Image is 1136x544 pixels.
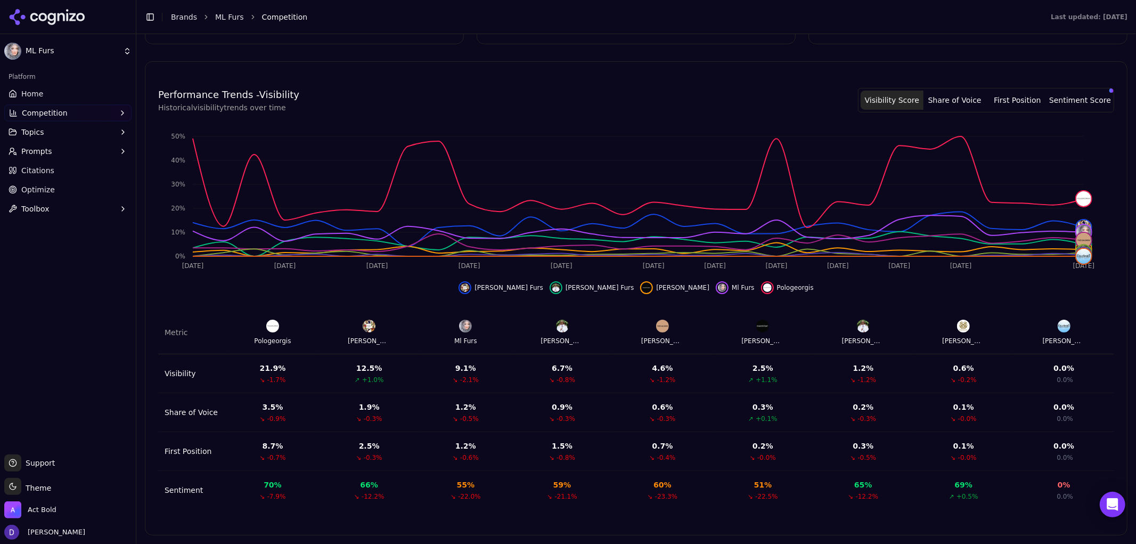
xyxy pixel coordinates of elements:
span: -0.8% [557,453,575,462]
span: Topics [21,127,44,137]
span: -0.3% [657,415,676,423]
div: 4.6 % [652,363,673,374]
img: Kaufman Furs [857,320,870,332]
span: ↘ [354,492,359,501]
div: 0.3 % [753,402,773,412]
div: [PERSON_NAME] Furs [348,337,390,345]
td: Share of Voice [158,393,226,432]
div: 65 % [854,480,872,490]
img: pologeorgis [1076,191,1091,206]
div: 0.1 % [953,402,974,412]
span: ↘ [451,492,456,501]
span: [PERSON_NAME] [23,527,85,537]
div: 0.3 % [853,441,873,451]
span: ↗ [748,415,754,423]
span: Competition [22,108,68,118]
div: 59 % [553,480,571,490]
span: ↘ [260,376,265,384]
p: Historical visibility trends over time [158,102,299,113]
span: Prompts [21,146,52,157]
tspan: [DATE] [704,263,726,270]
span: -0.0% [757,453,776,462]
span: Optimize [21,184,55,195]
img: Marc Kaufman Furs [556,320,569,332]
span: ↗ [949,492,954,501]
div: [PERSON_NAME] [942,337,985,345]
button: Sentiment Score [1049,91,1112,110]
div: 0.6 % [652,402,673,412]
tspan: [DATE] [274,263,296,270]
span: ↘ [951,453,956,462]
tspan: [DATE] [766,263,788,270]
span: -0.5% [857,453,876,462]
div: 1.2 % [455,441,476,451]
button: Topics [4,124,132,141]
tspan: [DATE] [950,263,972,270]
img: Henig Furs [363,320,375,332]
img: Gorsuch [957,320,970,332]
span: ↘ [650,453,655,462]
div: 12.5 % [356,363,382,374]
div: 60 % [653,480,672,490]
div: 1.9 % [359,402,380,412]
div: [PERSON_NAME] Sport [1043,337,1085,345]
span: -0.9% [267,415,286,423]
span: ↘ [453,415,458,423]
div: Ml Furs [454,337,477,345]
div: 1.2 % [853,363,873,374]
span: ↘ [260,492,265,501]
div: 0.9 % [552,402,573,412]
img: kaufman furs [1076,245,1091,260]
div: [PERSON_NAME] Furs [842,337,885,345]
div: 3.5 % [263,402,283,412]
span: ↘ [748,492,753,501]
span: ↘ [650,376,655,384]
img: cole sport [1076,249,1091,264]
a: Optimize [4,181,132,198]
button: Toolbox [4,200,132,217]
span: Home [21,88,43,99]
span: ↘ [260,453,265,462]
div: 1.2 % [455,402,476,412]
tspan: [DATE] [459,263,480,270]
button: Hide pologeorgis data [761,281,814,294]
img: ML Furs [4,43,21,60]
span: -0.0% [958,415,977,423]
button: Hide marc kaufman furs data [550,281,634,294]
tspan: [DATE] [366,263,388,270]
img: maximilian [642,283,651,292]
div: 2.5 % [359,441,380,451]
div: [PERSON_NAME] [641,337,684,345]
span: ↘ [549,453,554,462]
img: henig furs [1076,220,1091,235]
span: -0.8% [557,376,575,384]
span: [PERSON_NAME] Furs [475,283,543,292]
span: -0.3% [557,415,575,423]
span: ↘ [850,376,855,384]
span: ↘ [549,415,554,423]
span: +0.5% [957,492,978,501]
a: ML Furs [215,12,244,22]
div: 21.9 % [260,363,286,374]
img: ml furs [1076,225,1091,240]
div: 0.2 % [853,402,873,412]
button: Hide ml furs data [716,281,755,294]
span: -0.3% [364,453,382,462]
span: -0.4% [657,453,676,462]
span: -21.1% [554,492,577,501]
tspan: 10% [171,229,185,236]
tspan: 40% [171,157,185,164]
img: Maximilian [756,320,769,332]
a: Brands [171,13,197,21]
tspan: 30% [171,181,185,188]
span: ML Furs [26,46,119,56]
span: -0.6% [460,453,479,462]
span: ↗ [748,376,754,384]
img: yves salomon [1076,233,1091,248]
span: -1.2% [857,376,876,384]
span: -0.5% [460,415,479,423]
span: 0.0% [1057,453,1074,462]
span: ↘ [850,415,855,423]
span: +1.1% [756,376,778,384]
span: ↘ [453,453,458,462]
